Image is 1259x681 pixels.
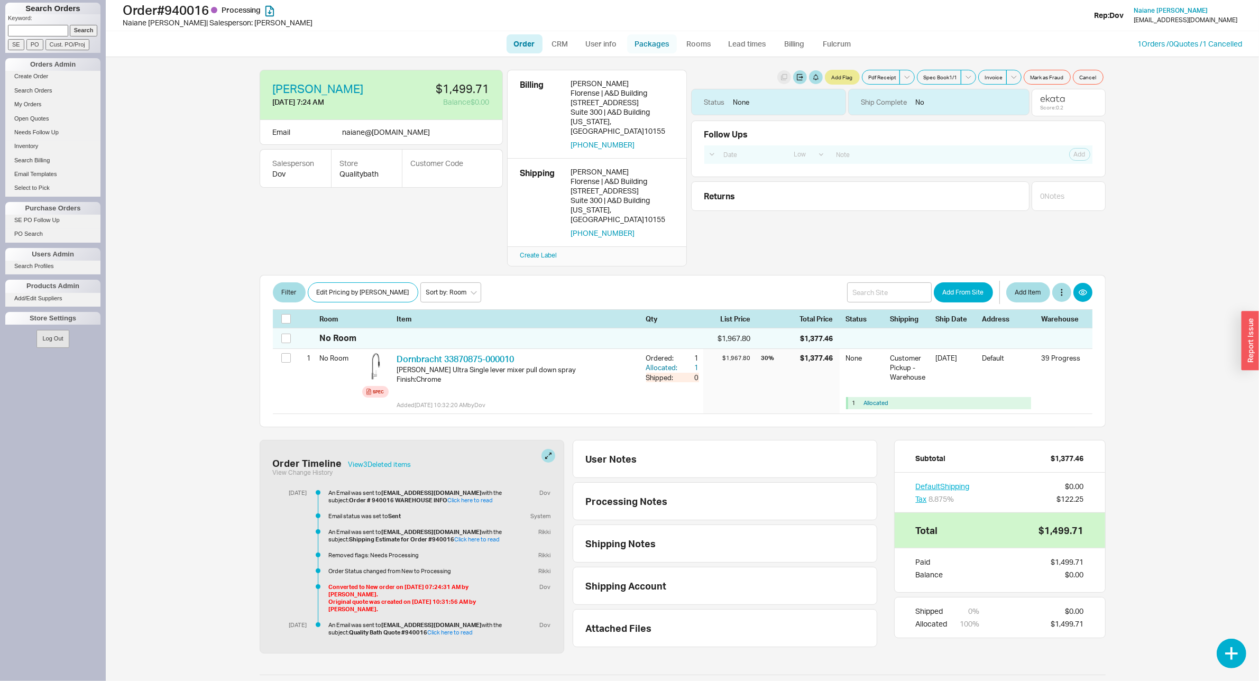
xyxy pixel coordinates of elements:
button: [PHONE_NUMBER] [571,228,635,238]
button: Spec Book1/1 [917,70,961,85]
div: Balance [916,569,943,580]
a: Add/Edit Suppliers [5,293,100,304]
a: Needs Follow Up [5,127,100,138]
div: An Email was sent to with the subject: [329,489,504,504]
span: 8.875 % [929,494,954,503]
div: 0 % [969,606,980,616]
div: None [733,97,750,107]
div: $1,499.71 [388,83,490,95]
b: [EMAIL_ADDRESS][DOMAIN_NAME] [382,621,482,629]
div: Attached Files [586,622,652,634]
div: Naiane [PERSON_NAME] | Salesperson: [PERSON_NAME] [123,17,632,28]
div: Purchase Orders [5,202,100,215]
button: Filter [273,282,306,302]
div: Shipped [916,606,948,616]
a: Naiane [PERSON_NAME] [1134,7,1208,14]
div: 39 Progress [1042,353,1084,363]
input: PO [26,39,43,50]
div: [STREET_ADDRESS] [571,98,674,107]
div: 30 % [761,353,798,363]
div: Total [916,526,938,535]
div: Rep: Dov [1094,10,1124,21]
input: SE [8,39,24,50]
button: Pdf Receipt [862,70,900,85]
div: Paid [916,557,943,567]
div: Ship Complete [861,97,907,107]
button: Add Item [1006,282,1050,302]
span: naiane @ [DOMAIN_NAME] [343,127,430,136]
div: Total Price [800,314,840,324]
button: Invoice [978,70,1007,85]
div: [PERSON_NAME] [571,79,674,88]
div: Original quote was created on [DATE] 10:31:56 AM by [PERSON_NAME]. [329,598,504,613]
button: Allocated:1 [646,363,699,372]
b: Sent [389,512,401,520]
h1: Order # 940016 [123,3,632,17]
a: Rooms [679,34,719,53]
div: $1,377.46 [801,333,833,344]
a: Click here to read [448,496,493,504]
button: Tax [916,494,927,504]
button: View3Deleted items [348,461,411,468]
div: An Email was sent to with the subject: [329,528,504,543]
div: Rikki [535,528,551,536]
div: 0 [680,373,699,382]
div: Email status was set to [329,512,504,520]
a: Open Quotes [5,113,100,124]
a: User info [578,34,625,53]
a: Billing [776,34,813,53]
div: No Room [320,332,357,344]
div: Follow Ups [704,130,748,139]
b: [EMAIL_ADDRESS][DOMAIN_NAME] [382,489,482,496]
span: Add [1074,150,1086,159]
div: [PERSON_NAME] Ultra Single lever mixer pull down spray [397,365,638,374]
a: Click here to read [428,629,473,636]
div: Balance $0.00 [388,97,490,107]
div: Florense | A&D Building [571,88,674,98]
a: CRM [545,34,576,53]
a: Lead times [721,34,774,53]
a: Search Orders [5,85,100,96]
div: Dov [273,169,318,179]
span: Add Item [1015,286,1041,299]
div: Customer Pickup - Warehouse [890,353,930,382]
button: Add From Site [934,282,993,302]
img: 33870875-000010_hu65sn [362,353,389,380]
div: Order Timeline [273,457,342,469]
div: 1 [298,349,311,367]
div: Score: 0.2 [1041,104,1065,111]
div: Email [273,126,291,138]
span: Processing [222,5,261,14]
a: 1Orders /0Quotes /1 Cancelled [1137,39,1242,48]
div: Warehouse [1042,314,1084,324]
div: Rikki [535,551,551,559]
a: [PERSON_NAME] [273,83,364,95]
p: Keyword: [8,14,100,25]
div: Shipping [890,314,930,324]
div: [DATE] [281,489,307,496]
div: [US_STATE] , [GEOGRAPHIC_DATA] 10155 [571,205,674,224]
div: Shipped: [646,373,680,382]
div: Processing Notes [586,495,864,507]
div: $0.00 [1065,481,1084,492]
div: Removed flags: Needs Processing [329,551,504,559]
div: None [846,353,884,382]
div: User Notes [586,453,872,465]
div: Allocated: [646,363,680,372]
div: Salesperson [273,158,318,169]
div: Shipping Notes [586,538,872,549]
span: Pdf Receipt [869,73,896,81]
div: [DATE] 7:24 AM [273,97,380,107]
div: Dov [536,621,551,629]
b: Quality Bath Quote #940016 [350,629,428,636]
div: Room [320,314,358,324]
a: Search Profiles [5,261,100,272]
a: Click here to read [455,536,500,543]
h1: Search Orders [5,3,100,14]
span: Edit Pricing by [PERSON_NAME] [317,286,409,299]
div: List Price [703,314,751,324]
a: Email Templates [5,169,100,180]
div: Default [982,353,1035,382]
a: Create Label [520,251,557,259]
b: Shipping Estimate for Order #940016 [350,536,455,543]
